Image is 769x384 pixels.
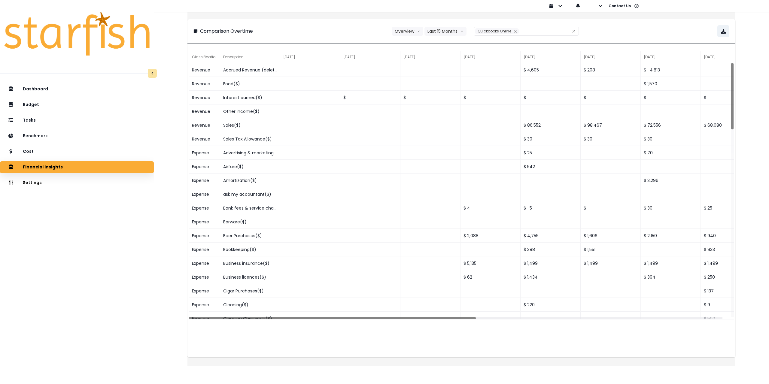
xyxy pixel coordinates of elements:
div: $ 220 [521,298,581,312]
div: [DATE] [641,51,701,63]
div: Amortization($) [220,174,280,187]
div: [DATE] [340,51,400,63]
div: $ 4,605 [521,63,581,77]
div: $ 2,088 [460,229,521,243]
p: Tasks [23,118,36,123]
div: Business licences($) [220,270,280,284]
div: Cigar Purchases($) [220,284,280,298]
div: Other income($) [220,104,280,118]
div: $ 72,556 [641,118,701,132]
div: $ 1,499 [581,256,641,270]
svg: close [514,29,517,33]
div: $ [460,91,521,104]
div: Bank fees & service charges($) [220,201,280,215]
div: Airfare($) [220,160,280,174]
p: Comparison Overtime [200,28,253,35]
div: $ 30 [521,132,581,146]
div: [DATE] [581,51,641,63]
div: Interest earned($) [220,91,280,104]
p: Cost [23,149,34,154]
div: [DATE] [460,51,521,63]
div: $ 394 [641,270,701,284]
div: Revenue [189,77,220,91]
div: Expense [189,270,220,284]
div: Sales Tax Allowance($) [220,132,280,146]
div: $ [701,91,761,104]
div: $ 30 [641,201,701,215]
div: Classification [189,51,220,63]
div: $ 4,755 [521,229,581,243]
div: $ 1,551 [581,243,641,256]
div: $ 5,135 [460,256,521,270]
div: $ [400,91,460,104]
div: $ 68,080 [701,118,761,132]
div: $ 62 [460,270,521,284]
button: Clear [572,28,576,34]
div: Expense [189,160,220,174]
p: Budget [23,102,39,107]
div: $ 250 [701,270,761,284]
span: Quickbooks Online [478,29,511,34]
div: $ 3,296 [641,174,701,187]
div: $ 388 [521,243,581,256]
div: $ [581,201,641,215]
div: Description [220,51,280,63]
div: Food($) [220,77,280,91]
div: $ 2,150 [641,229,701,243]
div: $ 1,499 [701,256,761,270]
div: ask my accountant($) [220,187,280,201]
div: $ 933 [701,243,761,256]
div: Cleaning Chemicals($) [220,312,280,325]
div: [DATE] [280,51,340,63]
div: Business insurance($) [220,256,280,270]
button: Last 15 Monthsarrow down line [424,27,467,36]
div: Revenue [189,91,220,104]
div: $ [340,91,400,104]
div: Expense [189,256,220,270]
div: $ 1,570 [641,77,701,91]
div: [DATE] [521,51,581,63]
div: $ 542 [521,160,581,174]
div: [DATE] [400,51,460,63]
div: $ 1,434 [521,270,581,284]
div: Beer Purchases($) [220,229,280,243]
div: $ 30 [581,132,641,146]
p: Benchmark [23,133,48,138]
div: $ 208 [581,63,641,77]
div: Advertising & marketing($) [220,146,280,160]
div: $ 98,467 [581,118,641,132]
div: Accrued Revenue (deleted)($) [220,63,280,77]
div: Expense [189,187,220,201]
div: Revenue [189,132,220,146]
div: Cleaning($) [220,298,280,312]
div: Expense [189,201,220,215]
div: Quickbooks Online [475,28,519,34]
div: Revenue [189,63,220,77]
div: Revenue [189,118,220,132]
button: Remove [512,28,519,34]
svg: close [572,29,576,33]
div: $ 1,499 [521,256,581,270]
div: [DATE] [701,51,761,63]
div: $ 500 [701,312,761,325]
div: $ 9 [701,298,761,312]
div: $ 1,499 [641,256,701,270]
div: Expense [189,229,220,243]
div: $ 940 [701,229,761,243]
div: $ [641,91,701,104]
div: Expense [189,284,220,298]
div: Expense [189,215,220,229]
div: $ 25 [701,201,761,215]
div: $ -5 [521,201,581,215]
div: Expense [189,146,220,160]
div: Barware($) [220,215,280,229]
div: $ 25 [521,146,581,160]
div: $ 86,552 [521,118,581,132]
div: $ 137 [701,284,761,298]
div: Bookkeeping($) [220,243,280,256]
div: $ [521,91,581,104]
div: Expense [189,243,220,256]
div: Expense [189,298,220,312]
div: Expense [189,312,220,325]
div: $ 4 [460,201,521,215]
